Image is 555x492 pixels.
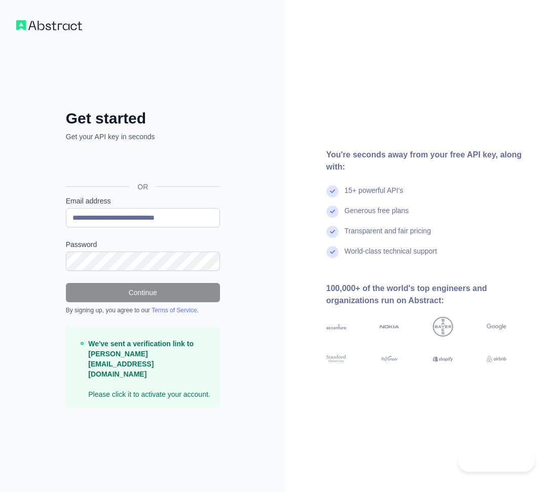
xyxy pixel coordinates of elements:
img: check mark [326,206,339,218]
img: payoneer [380,354,399,364]
div: 100,000+ of the world's top engineers and organizations run on Abstract: [326,282,539,307]
img: google [487,317,506,337]
button: Continue [66,283,220,302]
iframe: Toggle Customer Support [458,450,535,472]
p: Please click it to activate your account. [88,339,212,399]
img: check mark [326,185,339,197]
div: World-class technical support [345,246,437,266]
img: bayer [433,317,453,337]
img: check mark [326,246,339,258]
img: nokia [380,317,399,337]
iframe: Sign in with Google Button [61,153,223,175]
img: airbnb [487,354,506,364]
div: You're seconds away from your free API key, along with: [326,149,539,173]
h2: Get started [66,109,220,128]
p: Get your API key in seconds [66,132,220,142]
label: Email address [66,196,220,206]
img: stanford university [326,354,346,364]
div: 15+ powerful API's [345,185,403,206]
label: Password [66,239,220,250]
div: Transparent and fair pricing [345,226,431,246]
div: By signing up, you agree to our . [66,306,220,314]
strong: We've sent a verification link to [PERSON_NAME][EMAIL_ADDRESS][DOMAIN_NAME] [88,340,194,378]
img: check mark [326,226,339,238]
img: shopify [433,354,453,364]
div: Generous free plans [345,206,409,226]
a: Terms of Service [152,307,197,314]
img: Workflow [16,20,82,30]
img: accenture [326,317,346,337]
span: OR [129,182,156,192]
